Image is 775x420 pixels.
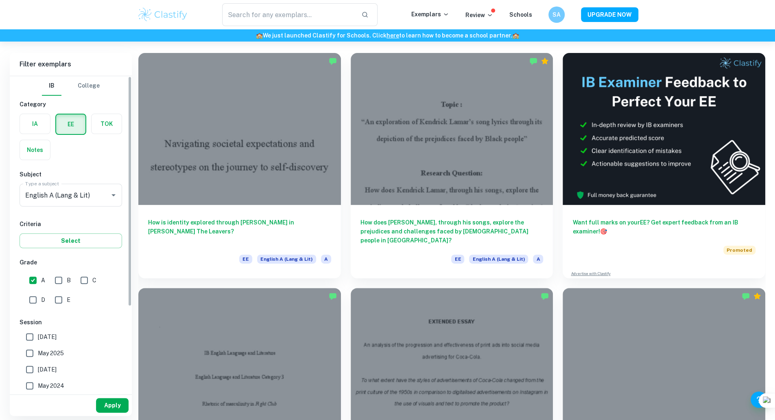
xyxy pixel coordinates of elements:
button: Help and Feedback [751,391,767,408]
img: Thumbnail [563,53,765,205]
img: Marked [529,57,537,65]
h6: SA [552,10,561,19]
span: English A (Lang & Lit) [469,255,528,264]
img: Marked [329,292,337,300]
input: Search for any exemplars... [222,3,355,26]
button: EE [56,114,85,134]
span: Promoted [723,246,755,255]
h6: Filter exemplars [10,53,132,76]
button: TOK [92,114,122,134]
img: Marked [329,57,337,65]
button: IB [42,76,61,96]
a: Schools [509,11,532,18]
span: [DATE] [38,332,57,341]
button: Select [20,233,122,248]
div: Premium [541,57,549,65]
span: May 2024 [38,381,64,390]
h6: How is identity explored through [PERSON_NAME] in [PERSON_NAME] The Leavers? [148,218,331,245]
span: English A (Lang & Lit) [257,255,316,264]
button: Notes [20,140,50,160]
span: 🏫 [256,32,263,39]
h6: How does [PERSON_NAME], through his songs, explore the prejudices and challenges faced by [DEMOGR... [360,218,544,245]
div: Filter type choice [42,76,100,96]
img: Marked [541,292,549,300]
span: 🏫 [512,32,519,39]
a: How is identity explored through [PERSON_NAME] in [PERSON_NAME] The Leavers?EEEnglish A (Lang & L... [138,53,341,278]
span: C [92,276,96,285]
img: Clastify logo [137,7,189,23]
a: Want full marks on yourEE? Get expert feedback from an IB examiner!PromotedAdvertise with Clastify [563,53,765,278]
span: May 2025 [38,349,64,358]
span: E [67,295,70,304]
p: Review [465,11,493,20]
button: College [78,76,100,96]
a: Advertise with Clastify [571,271,610,277]
h6: Grade [20,258,122,267]
span: 🎯 [600,228,607,235]
a: here [386,32,399,39]
h6: Session [20,318,122,327]
a: How does [PERSON_NAME], through his songs, explore the prejudices and challenges faced by [DEMOGR... [351,53,553,278]
span: B [67,276,71,285]
button: UPGRADE NOW [581,7,638,22]
div: Premium [753,292,761,300]
p: Exemplars [411,10,449,19]
button: SA [548,7,565,23]
h6: Criteria [20,220,122,229]
span: A [321,255,331,264]
button: Open [108,189,119,201]
h6: We just launched Clastify for Schools. Click to learn how to become a school partner. [2,31,773,40]
h6: Subject [20,170,122,179]
span: D [41,295,45,304]
span: EE [451,255,464,264]
span: A [41,276,45,285]
button: IA [20,114,50,134]
h6: Want full marks on your EE ? Get expert feedback from an IB examiner! [572,218,755,236]
h6: Category [20,100,122,109]
span: A [533,255,543,264]
span: EE [239,255,252,264]
label: Type a subject [25,180,59,187]
span: [DATE] [38,365,57,374]
img: Marked [742,292,750,300]
button: Apply [96,398,129,413]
